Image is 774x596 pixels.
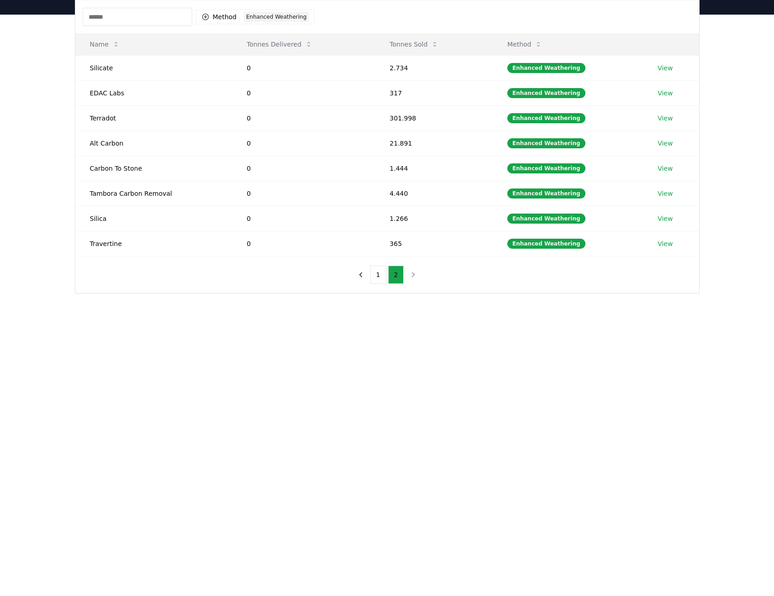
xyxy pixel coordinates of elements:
[500,35,550,53] button: Method
[232,131,375,156] td: 0
[658,139,673,148] a: View
[658,63,673,73] a: View
[375,55,493,80] td: 2.734
[507,214,585,224] div: Enhanced Weathering
[375,131,493,156] td: 21.891
[83,35,127,53] button: Name
[370,266,386,284] button: 1
[75,80,232,105] td: EDAC Labs
[232,231,375,256] td: 0
[658,164,673,173] a: View
[232,80,375,105] td: 0
[507,113,585,123] div: Enhanced Weathering
[375,105,493,131] td: 301.998
[382,35,446,53] button: Tonnes Sold
[388,266,404,284] button: 2
[232,206,375,231] td: 0
[375,156,493,181] td: 1.444
[375,206,493,231] td: 1.266
[75,55,232,80] td: Silicate
[507,63,585,73] div: Enhanced Weathering
[375,181,493,206] td: 4.440
[75,206,232,231] td: Silica
[232,105,375,131] td: 0
[75,181,232,206] td: Tambora Carbon Removal
[507,239,585,249] div: Enhanced Weathering
[507,88,585,98] div: Enhanced Weathering
[232,55,375,80] td: 0
[232,181,375,206] td: 0
[658,189,673,198] a: View
[239,35,320,53] button: Tonnes Delivered
[196,10,315,24] button: MethodEnhanced Weathering
[75,131,232,156] td: Alt Carbon
[375,80,493,105] td: 317
[244,12,309,22] div: Enhanced Weathering
[375,231,493,256] td: 365
[658,114,673,123] a: View
[353,266,369,284] button: previous page
[75,156,232,181] td: Carbon To Stone
[75,105,232,131] td: Terradot
[507,188,585,199] div: Enhanced Weathering
[507,138,585,148] div: Enhanced Weathering
[507,163,585,173] div: Enhanced Weathering
[232,156,375,181] td: 0
[658,89,673,98] a: View
[75,231,232,256] td: Travertine
[658,214,673,223] a: View
[658,239,673,248] a: View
